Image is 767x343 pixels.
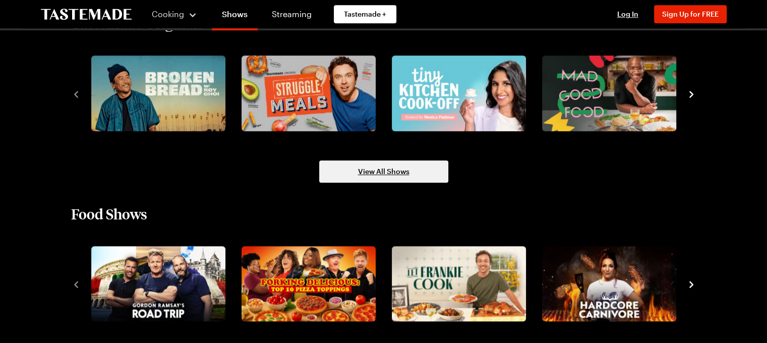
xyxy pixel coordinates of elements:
div: 1 / 8 [87,52,238,134]
img: Broken Bread [91,55,225,131]
div: 2 / 8 [238,52,388,134]
div: 4 / 8 [538,52,688,134]
div: 4 / 10 [538,243,688,325]
img: Let Frankie Cook [392,246,526,322]
a: Tiny Kitchen Cook-Off [390,55,524,131]
span: Tastemade + [344,9,386,19]
a: Mad Good Food [540,55,674,131]
img: Mad Good Food [542,55,676,131]
button: Log In [608,9,648,19]
a: Tastemade + [334,5,396,23]
span: Cooking [152,9,184,19]
h2: Food Shows [71,205,147,223]
span: Sign Up for FREE [662,10,719,18]
a: Gordon Ramsay's Road Trip [89,246,223,322]
button: Sign Up for FREE [654,5,727,23]
button: navigate to previous item [71,277,81,290]
button: navigate to previous item [71,87,81,99]
a: Broken Bread [89,55,223,131]
button: navigate to next item [686,277,696,290]
a: To Tastemade Home Page [41,9,132,20]
a: View All Shows [319,160,448,183]
a: Shows [212,2,258,30]
a: Hardcore Carnivore [540,246,674,322]
img: Tiny Kitchen Cook-Off [392,55,526,131]
div: 3 / 8 [388,52,538,134]
a: Forking Delicious: Top 10 Pizza Toppings [240,246,374,322]
img: Gordon Ramsay's Road Trip [91,246,225,322]
a: Let Frankie Cook [390,246,524,322]
a: Struggle Meals [240,55,374,131]
span: View All Shows [358,166,409,177]
img: Struggle Meals [242,55,376,131]
img: Forking Delicious: Top 10 Pizza Toppings [242,246,376,322]
div: 3 / 10 [388,243,538,325]
div: 1 / 10 [87,243,238,325]
span: Log In [617,10,638,18]
button: Cooking [152,2,198,26]
div: 2 / 10 [238,243,388,325]
img: Hardcore Carnivore [542,246,676,322]
button: navigate to next item [686,87,696,99]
